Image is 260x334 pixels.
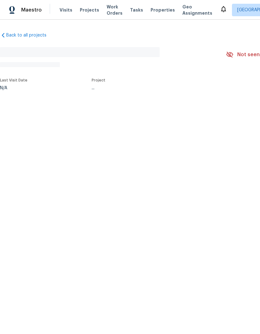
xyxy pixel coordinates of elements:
[151,7,175,13] span: Properties
[60,7,72,13] span: Visits
[80,7,99,13] span: Projects
[130,8,143,12] span: Tasks
[92,86,211,90] div: ...
[107,4,123,16] span: Work Orders
[182,4,212,16] span: Geo Assignments
[21,7,42,13] span: Maestro
[92,78,105,82] span: Project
